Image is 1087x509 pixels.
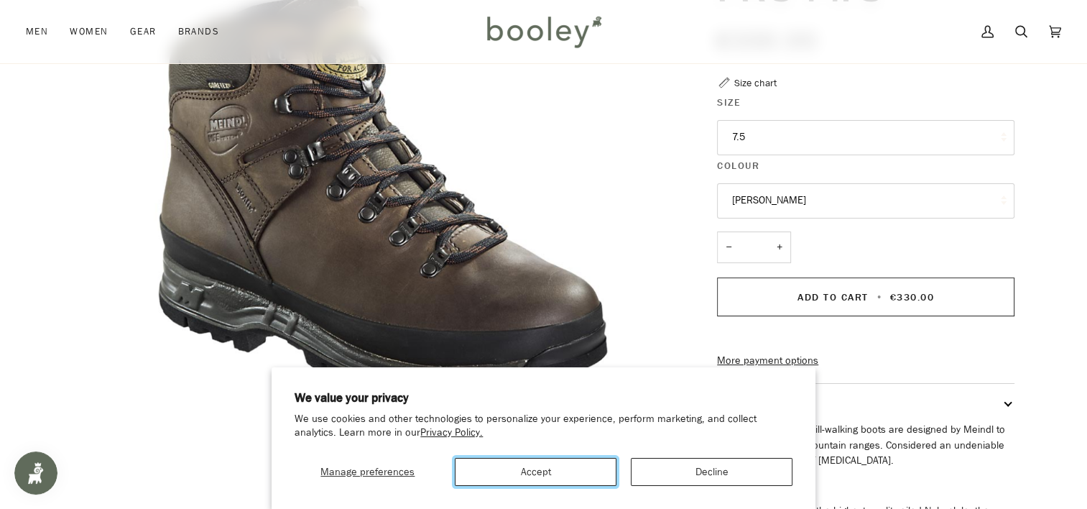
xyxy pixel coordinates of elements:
[717,120,1014,155] button: 7.5
[295,390,792,406] h2: We value your privacy
[717,231,791,264] input: Quantity
[70,24,108,39] span: Women
[177,24,219,39] span: Brands
[734,75,777,91] div: Size chart
[295,458,440,486] button: Manage preferences
[717,482,1014,503] h2: Features:
[717,384,1014,422] button: Description
[717,278,1014,316] button: Add to Cart • €330.00
[872,290,886,304] span: •
[717,95,741,110] span: Size
[890,290,935,304] span: €330.00
[717,183,1014,219] button: [PERSON_NAME]
[26,24,48,39] span: Men
[717,158,759,173] span: Colour
[455,458,616,486] button: Accept
[295,413,792,440] p: We use cookies and other technologies to personalize your experience, perform marketing, and coll...
[320,465,415,479] span: Manage preferences
[717,353,1014,369] a: More payment options
[768,231,791,264] button: +
[420,426,483,439] a: Privacy Policy.
[631,458,792,486] button: Decline
[717,423,1005,467] span: The Burma Pro MFS hill-walking boots are designed by Meindl to be suitable for mid-mountain range...
[130,24,157,39] span: Gear
[797,290,869,304] span: Add to Cart
[481,11,606,52] img: Booley
[717,231,740,264] button: −
[14,451,57,495] iframe: Button to open loyalty program pop-up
